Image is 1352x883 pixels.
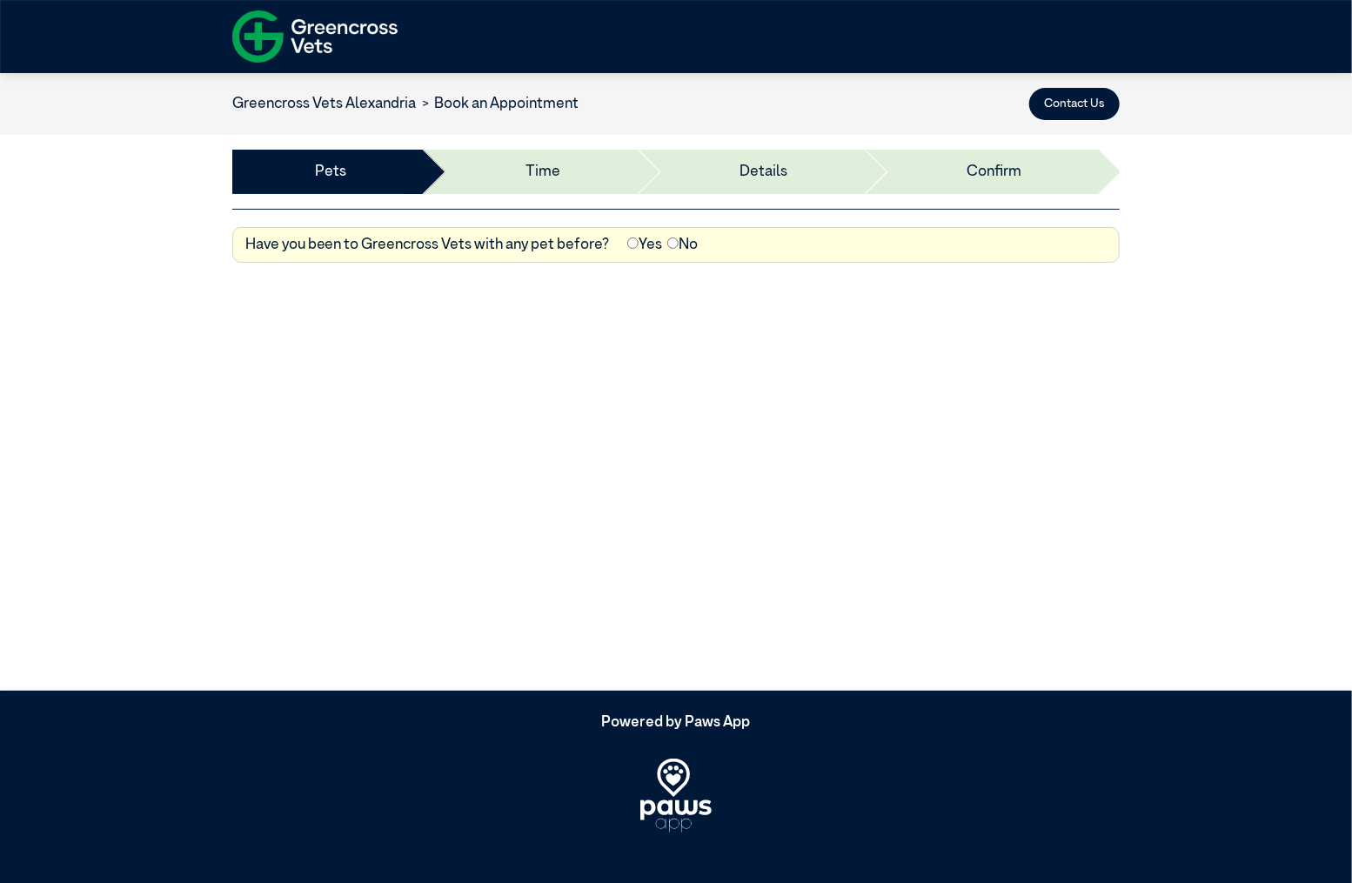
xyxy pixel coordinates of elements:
button: Contact Us [1029,88,1120,120]
label: Have you been to Greencross Vets with any pet before? [245,234,610,257]
img: PawsApp [640,759,712,833]
a: Pets [315,161,346,184]
img: f-logo [232,4,398,69]
input: No [667,237,679,249]
h5: Powered by Paws App [232,714,1120,732]
input: Yes [627,237,639,249]
a: Greencross Vets Alexandria [232,97,416,111]
li: Book an Appointment [416,93,579,116]
nav: breadcrumb [232,93,579,116]
label: Yes [627,234,662,257]
label: No [667,234,698,257]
